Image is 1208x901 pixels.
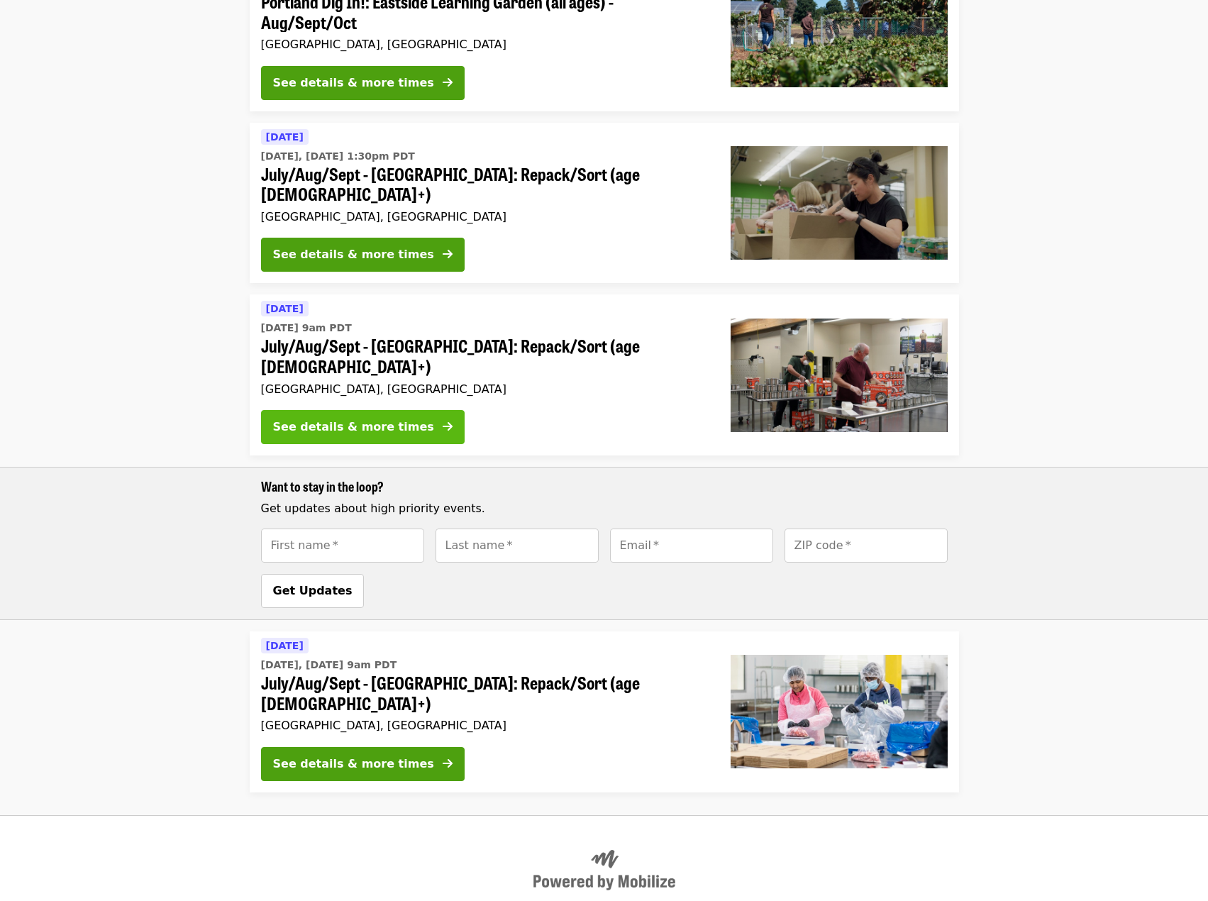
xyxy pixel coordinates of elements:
span: [DATE] [266,640,304,651]
span: Get updates about high priority events. [261,502,485,515]
button: See details & more times [261,410,465,444]
input: [object Object] [261,529,424,563]
a: See details for "July/Aug/Sept - Beaverton: Repack/Sort (age 10+)" [250,631,959,792]
div: [GEOGRAPHIC_DATA], [GEOGRAPHIC_DATA] [261,38,708,51]
span: Want to stay in the loop? [261,477,384,495]
div: See details & more times [273,74,434,92]
button: See details & more times [261,747,465,781]
button: See details & more times [261,238,465,272]
span: July/Aug/Sept - [GEOGRAPHIC_DATA]: Repack/Sort (age [DEMOGRAPHIC_DATA]+) [261,336,708,377]
span: [DATE] [266,131,304,143]
div: See details & more times [273,756,434,773]
img: July/Aug/Sept - Beaverton: Repack/Sort (age 10+) organized by Oregon Food Bank [731,655,948,768]
div: [GEOGRAPHIC_DATA], [GEOGRAPHIC_DATA] [261,382,708,396]
span: July/Aug/Sept - [GEOGRAPHIC_DATA]: Repack/Sort (age [DEMOGRAPHIC_DATA]+) [261,164,708,205]
img: July/Aug/Sept - Portland: Repack/Sort (age 16+) organized by Oregon Food Bank [731,319,948,432]
div: See details & more times [273,246,434,263]
i: arrow-right icon [443,757,453,770]
time: [DATE] 9am PDT [261,321,352,336]
div: [GEOGRAPHIC_DATA], [GEOGRAPHIC_DATA] [261,719,708,732]
button: Get Updates [261,574,365,608]
a: See details for "July/Aug/Sept - Portland: Repack/Sort (age 8+)" [250,123,959,284]
time: [DATE], [DATE] 9am PDT [261,658,397,673]
input: [object Object] [785,529,948,563]
span: [DATE] [266,303,304,314]
i: arrow-right icon [443,420,453,433]
img: July/Aug/Sept - Portland: Repack/Sort (age 8+) organized by Oregon Food Bank [731,146,948,260]
i: arrow-right icon [443,248,453,261]
span: July/Aug/Sept - [GEOGRAPHIC_DATA]: Repack/Sort (age [DEMOGRAPHIC_DATA]+) [261,673,708,714]
time: [DATE], [DATE] 1:30pm PDT [261,149,415,164]
button: See details & more times [261,66,465,100]
input: [object Object] [610,529,773,563]
span: Get Updates [273,584,353,597]
a: See details for "July/Aug/Sept - Portland: Repack/Sort (age 16+)" [250,294,959,455]
div: [GEOGRAPHIC_DATA], [GEOGRAPHIC_DATA] [261,210,708,223]
input: [object Object] [436,529,599,563]
img: Powered by Mobilize [533,850,675,891]
div: See details & more times [273,419,434,436]
i: arrow-right icon [443,76,453,89]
